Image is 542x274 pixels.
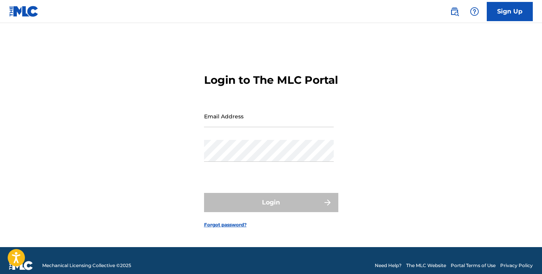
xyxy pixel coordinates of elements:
div: Help [467,4,482,19]
h3: Login to The MLC Portal [204,73,338,87]
a: Privacy Policy [500,262,533,269]
a: Public Search [447,4,462,19]
a: The MLC Website [406,262,446,269]
img: help [470,7,479,16]
a: Sign Up [487,2,533,21]
span: Mechanical Licensing Collective © 2025 [42,262,131,269]
img: logo [9,261,33,270]
a: Forgot password? [204,221,247,228]
img: search [450,7,459,16]
img: MLC Logo [9,6,39,17]
a: Need Help? [375,262,402,269]
a: Portal Terms of Use [451,262,496,269]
